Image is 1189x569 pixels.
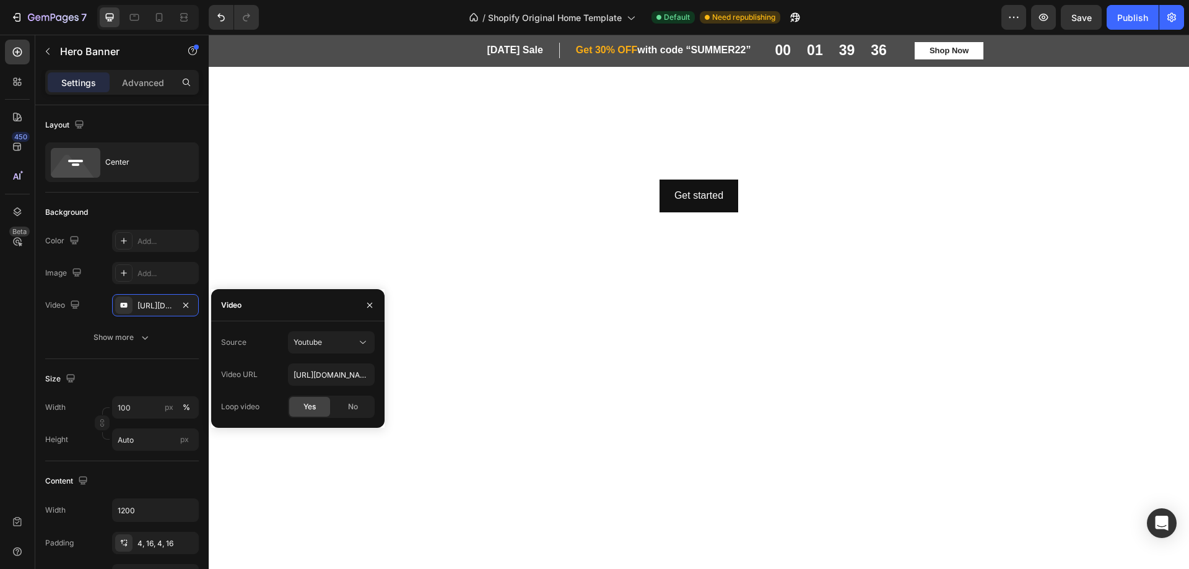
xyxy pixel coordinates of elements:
span: Yes [303,401,316,412]
div: 4, 16, 4, 16 [137,538,196,549]
button: 7 [5,5,92,30]
div: Open Intercom Messenger [1147,508,1177,538]
input: E.g: https://www.youtube.com/watch?v=cyzh48XRS4M [288,363,375,386]
p: 7 [81,10,87,25]
div: px [165,402,173,413]
input: Auto [113,499,198,521]
button: Show more [45,326,199,349]
button: Get started [451,145,529,178]
label: Width [45,402,66,413]
div: 36 [662,7,678,25]
div: 00 [567,7,583,25]
div: Loop video [221,401,259,412]
div: Content [45,473,90,490]
div: 450 [12,132,30,142]
button: Youtube [288,331,375,354]
button: Publish [1107,5,1159,30]
p: with code “SUMMER22” [367,9,542,22]
div: Publish [1117,11,1148,24]
div: 39 [630,7,647,25]
div: Beta [9,227,30,237]
p: Hero Banner [60,44,165,59]
span: Shopify Original Home Template [488,11,622,24]
iframe: To enrich screen reader interactions, please activate Accessibility in Grammarly extension settings [209,35,1189,569]
div: Source [221,337,246,348]
div: Add... [137,268,196,279]
p: Settings [61,76,96,89]
input: px [112,428,199,451]
label: Height [45,434,68,445]
div: Video [221,300,242,311]
p: [DATE] Sale [278,9,349,22]
button: Save [1061,5,1102,30]
div: [URL][DOMAIN_NAME] [137,300,173,311]
div: Background [45,207,88,218]
span: Save [1071,12,1092,23]
span: Need republishing [712,12,775,23]
div: Padding [45,537,74,549]
div: Layout [45,117,87,134]
span: Default [664,12,690,23]
span: Get 30% OFF [367,10,429,20]
span: / [482,11,486,24]
div: Center [105,148,181,176]
div: Video URL [221,369,258,380]
button: % [162,400,176,415]
div: Size [45,371,78,388]
button: px [179,400,194,415]
span: Youtube [294,337,322,347]
div: Undo/Redo [209,5,259,30]
div: % [183,402,190,413]
p: Advanced [122,76,164,89]
div: Width [45,505,66,516]
div: Shop Now [721,10,760,22]
div: Image [45,265,84,282]
div: Color [45,233,82,250]
div: Add... [137,236,196,247]
div: Show more [94,331,151,344]
div: Get started [466,152,515,170]
span: No [348,401,358,412]
button: Shop Now [706,7,775,25]
input: px% [112,396,199,419]
div: Video [45,297,82,314]
div: 01 [598,7,614,25]
span: px [180,435,189,444]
